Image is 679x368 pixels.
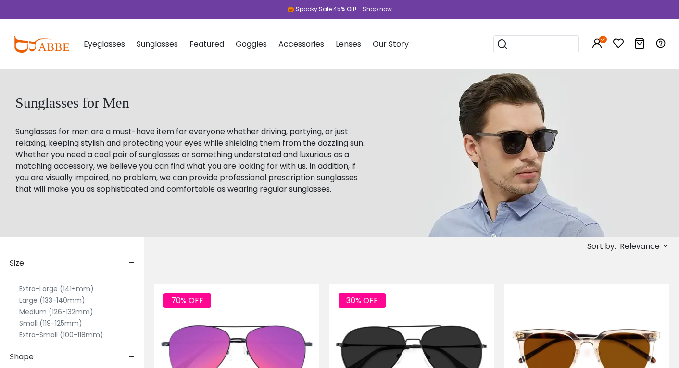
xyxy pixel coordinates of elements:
label: Large (133-140mm) [19,294,85,306]
span: - [128,252,135,275]
span: Sunglasses [137,38,178,49]
h1: Sunglasses for Men [15,94,365,111]
span: Size [10,252,24,275]
div: Shop now [363,5,392,13]
span: 70% OFF [163,293,211,308]
a: Shop now [358,5,392,13]
div: 🎃 Spooky Sale 45% Off! [287,5,356,13]
span: Featured [189,38,224,49]
span: Sort by: [587,241,616,252]
span: 30% OFF [339,293,386,308]
label: Medium (126-132mm) [19,306,93,318]
span: Accessories [278,38,324,49]
span: Goggles [236,38,267,49]
img: sunglasses for men [390,69,634,237]
label: Small (119-125mm) [19,318,82,329]
span: Relevance [620,238,660,255]
span: Lenses [336,38,361,49]
label: Extra-Large (141+mm) [19,283,94,294]
span: Eyeglasses [84,38,125,49]
span: Our Story [373,38,409,49]
p: Sunglasses for men are a must-have item for everyone whether driving, partying, or just relaxing,... [15,126,365,195]
img: abbeglasses.com [13,36,69,53]
label: Extra-Small (100-118mm) [19,329,103,341]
